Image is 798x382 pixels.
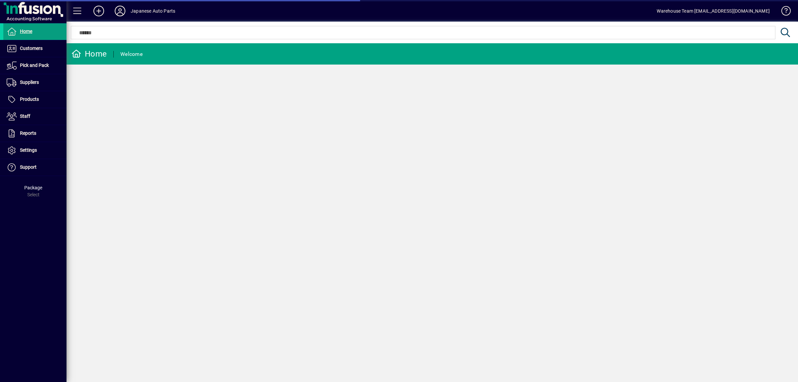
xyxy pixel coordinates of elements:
[120,49,143,60] div: Welcome
[20,147,37,153] span: Settings
[131,6,175,16] div: Japanese Auto Parts
[3,57,66,74] a: Pick and Pack
[3,74,66,91] a: Suppliers
[3,40,66,57] a: Customers
[71,49,107,59] div: Home
[20,63,49,68] span: Pick and Pack
[24,185,42,190] span: Package
[20,113,30,119] span: Staff
[776,1,790,23] a: Knowledge Base
[20,80,39,85] span: Suppliers
[88,5,109,17] button: Add
[20,46,43,51] span: Customers
[3,125,66,142] a: Reports
[20,96,39,102] span: Products
[109,5,131,17] button: Profile
[3,159,66,176] a: Support
[3,91,66,108] a: Products
[20,130,36,136] span: Reports
[20,29,32,34] span: Home
[3,142,66,159] a: Settings
[657,6,770,16] div: Warehouse Team [EMAIL_ADDRESS][DOMAIN_NAME]
[3,108,66,125] a: Staff
[20,164,37,170] span: Support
